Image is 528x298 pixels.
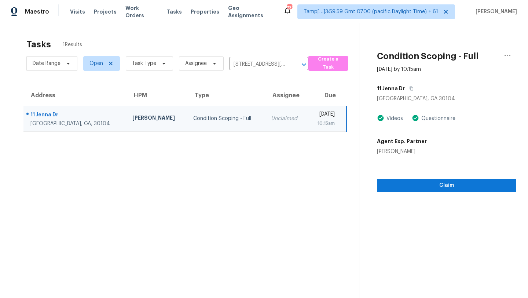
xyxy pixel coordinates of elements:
span: Tasks [166,9,182,14]
button: Create a Task [308,56,348,71]
h5: 11 Jenna Dr [377,85,405,92]
div: [GEOGRAPHIC_DATA], GA, 30104 [30,120,121,127]
span: [PERSON_NAME] [473,8,517,15]
th: HPM [126,85,187,106]
span: Properties [191,8,219,15]
span: Assignee [185,60,207,67]
input: Search by address [229,59,288,70]
th: Type [187,85,265,106]
div: Unclaimed [271,115,302,122]
span: Geo Assignments [228,4,274,19]
span: Tamp[…]3:59:59 Gmt 0700 (pacific Daylight Time) + 61 [304,8,438,15]
button: Claim [377,179,516,192]
th: Address [23,85,126,106]
span: Claim [383,181,510,190]
h2: Tasks [26,41,51,48]
img: Artifact Present Icon [377,114,384,122]
div: 10:15am [313,120,335,127]
div: Questionnaire [419,115,455,122]
th: Assignee [265,85,308,106]
span: Open [89,60,103,67]
span: 1 Results [63,41,82,48]
span: Work Orders [125,4,158,19]
th: Due [308,85,347,106]
span: Visits [70,8,85,15]
span: Task Type [132,60,156,67]
div: Condition Scoping - Full [193,115,259,122]
span: Date Range [33,60,60,67]
div: Videos [384,115,403,122]
div: 739 [287,4,292,12]
div: [DATE] [313,110,335,120]
span: Projects [94,8,117,15]
span: Create a Task [312,55,344,72]
h2: Condition Scoping - Full [377,52,478,60]
div: [DATE] by 10:15am [377,66,421,73]
button: Open [299,59,309,70]
span: Maestro [25,8,49,15]
h5: Agent Exp. Partner [377,138,427,145]
img: Artifact Present Icon [412,114,419,122]
div: 11 Jenna Dr [30,111,121,120]
button: Copy Address [405,82,415,95]
div: [GEOGRAPHIC_DATA], GA 30104 [377,95,516,102]
div: [PERSON_NAME] [132,114,181,123]
div: [PERSON_NAME] [377,148,427,155]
